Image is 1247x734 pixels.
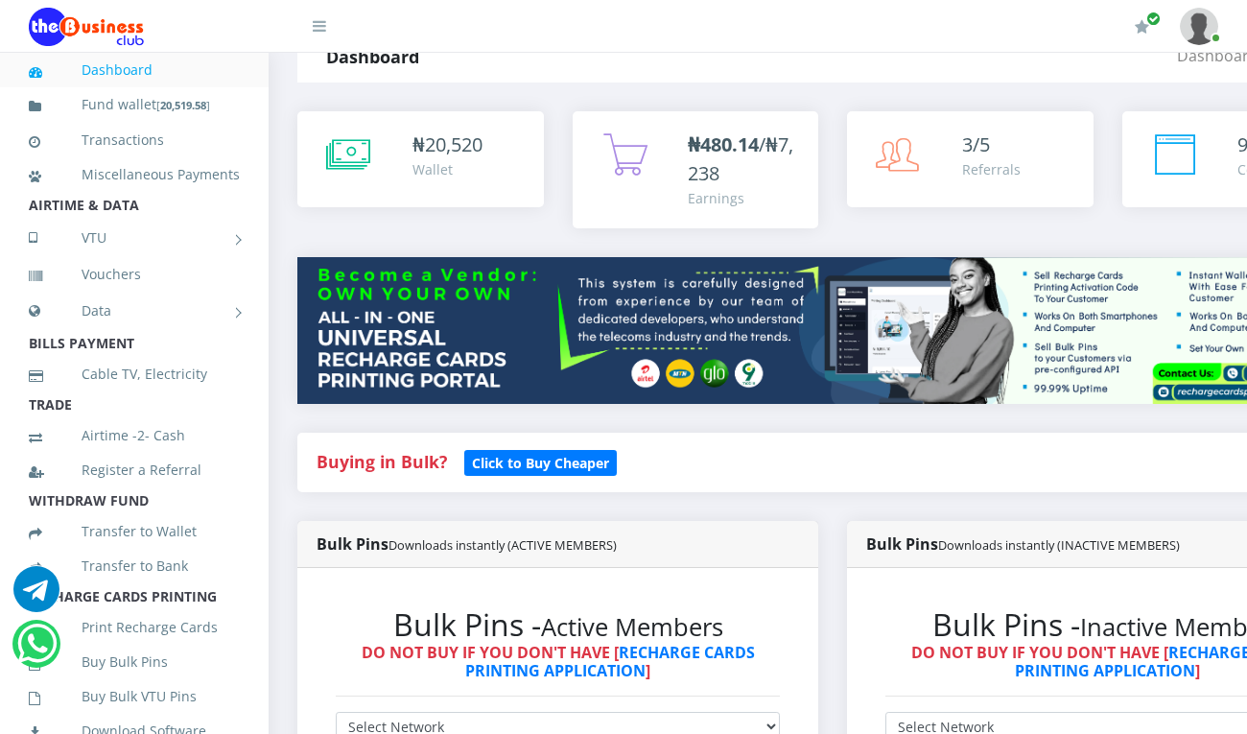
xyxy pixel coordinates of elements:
[29,448,240,492] a: Register a Referral
[29,640,240,684] a: Buy Bulk Pins
[464,450,617,473] a: Click to Buy Cheaper
[412,130,482,159] div: ₦
[1146,12,1161,26] span: Renew/Upgrade Subscription
[688,131,793,186] span: /₦7,238
[362,642,755,681] strong: DO NOT BUY IF YOU DON'T HAVE [ ]
[688,188,800,208] div: Earnings
[29,252,240,296] a: Vouchers
[29,509,240,554] a: Transfer to Wallet
[29,83,240,128] a: Fund wallet[20,519.58]
[412,159,482,179] div: Wallet
[29,287,240,335] a: Data
[573,111,819,228] a: ₦480.14/₦7,238 Earnings
[29,153,240,197] a: Miscellaneous Payments
[847,111,1094,207] a: 3/5 Referrals
[29,352,240,396] a: Cable TV, Electricity
[336,606,780,643] h2: Bulk Pins -
[317,450,447,473] strong: Buying in Bulk?
[297,111,544,207] a: ₦20,520 Wallet
[17,635,57,667] a: Chat for support
[866,533,1180,555] strong: Bulk Pins
[1135,19,1149,35] i: Renew/Upgrade Subscription
[29,8,144,46] img: Logo
[541,610,723,644] small: Active Members
[1180,8,1218,45] img: User
[13,580,59,612] a: Chat for support
[465,642,755,681] a: RECHARGE CARDS PRINTING APPLICATION
[29,414,240,458] a: Airtime -2- Cash
[29,48,240,92] a: Dashboard
[472,454,609,472] b: Click to Buy Cheaper
[688,131,759,157] b: ₦480.14
[29,544,240,588] a: Transfer to Bank
[29,214,240,262] a: VTU
[156,98,210,112] small: [ ]
[388,536,617,554] small: Downloads instantly (ACTIVE MEMBERS)
[160,98,206,112] b: 20,519.58
[962,159,1021,179] div: Referrals
[29,675,240,719] a: Buy Bulk VTU Pins
[317,533,617,555] strong: Bulk Pins
[938,536,1180,554] small: Downloads instantly (INACTIVE MEMBERS)
[326,45,419,68] strong: Dashboard
[29,605,240,650] a: Print Recharge Cards
[962,131,990,157] span: 3/5
[29,118,240,162] a: Transactions
[425,131,482,157] span: 20,520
